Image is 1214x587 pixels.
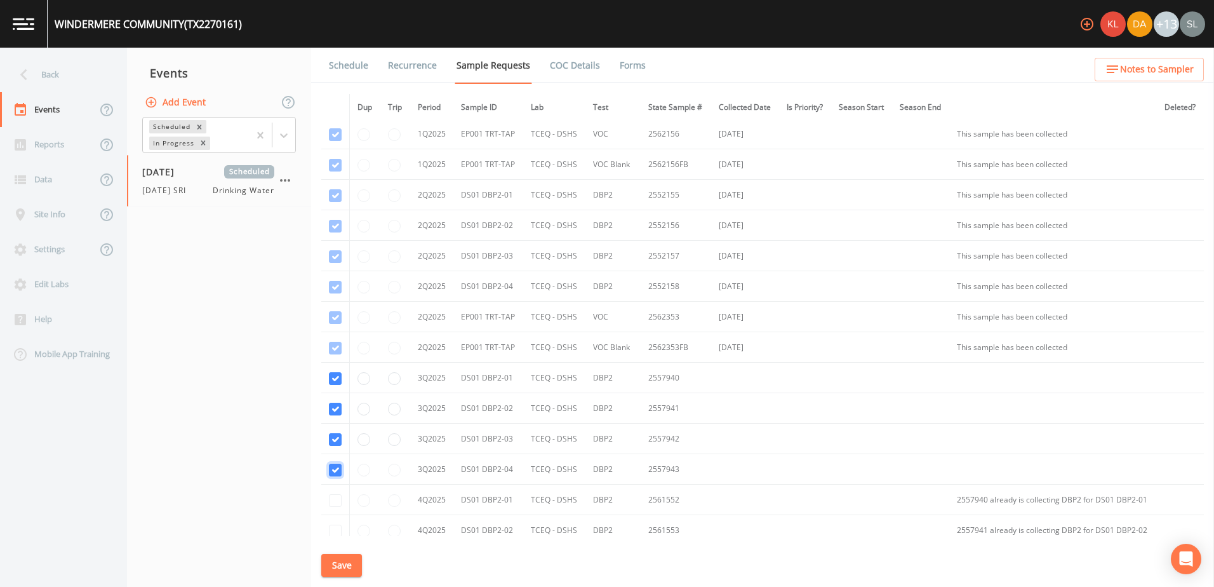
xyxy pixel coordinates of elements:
button: Add Event [142,91,211,114]
div: Remove Scheduled [192,120,206,133]
td: DBP2 [585,363,641,393]
td: TCEQ - DSHS [523,332,585,363]
td: 2557941 already is collecting DBP2 for DS01 DBP2-02 [949,515,1157,546]
td: 2Q2025 [410,210,454,241]
th: Period [410,94,454,121]
td: TCEQ - DSHS [523,241,585,271]
td: This sample has been collected [949,119,1157,149]
td: VOC [585,302,641,332]
td: VOC [585,119,641,149]
td: 2557941 [641,393,710,424]
td: EP001 TRT-TAP [453,119,523,149]
div: Scheduled [149,120,192,133]
span: [DATE] SRI [142,185,194,196]
td: DBP2 [585,180,641,210]
td: DS01 DBP2-04 [453,454,523,485]
td: 3Q2025 [410,454,454,485]
span: Drinking Water [213,185,274,196]
button: Save [321,554,362,577]
th: Dup [350,94,380,121]
td: [DATE] [711,271,779,302]
td: 2Q2025 [410,180,454,210]
td: EP001 TRT-TAP [453,149,523,180]
td: 4Q2025 [410,485,454,515]
th: Deleted? [1157,94,1204,121]
td: This sample has been collected [949,241,1157,271]
th: Test [585,94,641,121]
td: 4Q2025 [410,515,454,546]
td: TCEQ - DSHS [523,119,585,149]
td: 1Q2025 [410,149,454,180]
td: 2552157 [641,241,710,271]
td: 2Q2025 [410,332,454,363]
td: 2557940 [641,363,710,393]
td: [DATE] [711,210,779,241]
img: 9c4450d90d3b8045b2e5fa62e4f92659 [1100,11,1126,37]
td: 2562353 [641,302,710,332]
th: Trip [380,94,410,121]
div: Events [127,57,311,89]
div: Open Intercom Messenger [1171,544,1201,574]
td: TCEQ - DSHS [523,271,585,302]
td: 1Q2025 [410,119,454,149]
div: WINDERMERE COMMUNITY (TX2270161) [55,17,242,32]
td: DBP2 [585,485,641,515]
td: 2552155 [641,180,710,210]
td: DBP2 [585,393,641,424]
span: Scheduled [224,165,274,179]
td: 2Q2025 [410,271,454,302]
td: 2Q2025 [410,302,454,332]
a: COC Details [548,48,602,83]
td: [DATE] [711,119,779,149]
td: TCEQ - DSHS [523,393,585,424]
td: 2557943 [641,454,710,485]
td: 3Q2025 [410,424,454,454]
td: DBP2 [585,454,641,485]
th: State Sample # [641,94,710,121]
td: 2561553 [641,515,710,546]
th: Is Priority? [779,94,831,121]
td: VOC Blank [585,149,641,180]
a: Recurrence [386,48,439,83]
td: This sample has been collected [949,271,1157,302]
th: Collected Date [711,94,779,121]
td: TCEQ - DSHS [523,515,585,546]
td: 2552156 [641,210,710,241]
div: In Progress [149,137,196,150]
td: TCEQ - DSHS [523,454,585,485]
td: 2562156FB [641,149,710,180]
td: 2557940 already is collecting DBP2 for DS01 DBP2-01 [949,485,1157,515]
img: a84961a0472e9debc750dd08a004988d [1127,11,1152,37]
td: This sample has been collected [949,180,1157,210]
td: TCEQ - DSHS [523,424,585,454]
a: [DATE]Scheduled[DATE] SRIDrinking Water [127,155,311,207]
td: DS01 DBP2-03 [453,241,523,271]
span: [DATE] [142,165,183,179]
th: Lab [523,94,585,121]
td: DBP2 [585,271,641,302]
td: [DATE] [711,149,779,180]
td: [DATE] [711,241,779,271]
td: DBP2 [585,424,641,454]
td: EP001 TRT-TAP [453,332,523,363]
td: 2562353FB [641,332,710,363]
a: Schedule [327,48,370,83]
td: TCEQ - DSHS [523,210,585,241]
td: This sample has been collected [949,302,1157,332]
td: TCEQ - DSHS [523,149,585,180]
th: Season End [892,94,949,121]
td: DS01 DBP2-03 [453,424,523,454]
div: +13 [1154,11,1179,37]
img: 0d5b2d5fd6ef1337b72e1b2735c28582 [1180,11,1205,37]
td: 2557942 [641,424,710,454]
td: TCEQ - DSHS [523,180,585,210]
img: logo [13,18,34,30]
td: This sample has been collected [949,149,1157,180]
td: TCEQ - DSHS [523,302,585,332]
td: DS01 DBP2-04 [453,271,523,302]
td: [DATE] [711,180,779,210]
td: DBP2 [585,210,641,241]
th: Sample ID [453,94,523,121]
td: DS01 DBP2-02 [453,393,523,424]
td: DS01 DBP2-01 [453,363,523,393]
